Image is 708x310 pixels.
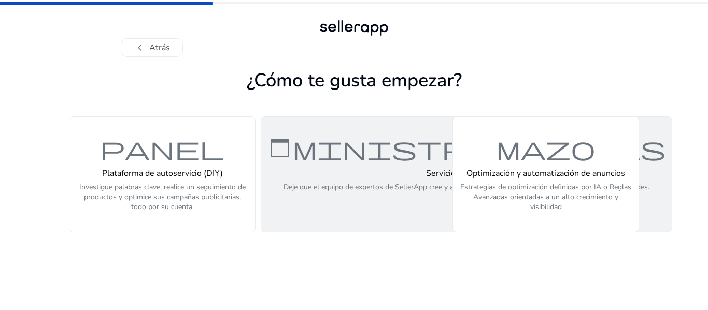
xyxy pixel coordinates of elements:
[149,42,170,53] font: Atrás
[267,133,665,163] font: administrar_cuentas
[496,133,596,163] font: mazo
[460,182,631,212] font: Estrategias de optimización definidas por IA o Reglas Avanzadas orientadas a un alto crecimiento ...
[247,68,462,93] font: ¿Cómo te gusta empezar?
[466,168,625,179] font: Optimización y automatización de anuncios
[69,116,256,232] button: panelPlataforma de autoservicio (DIY)Investigue palabras clave, realice un seguimiento de product...
[452,116,639,232] button: mazoOptimización y automatización de anunciosEstrategias de optimización definidas por IA o Regla...
[100,133,224,163] font: panel
[102,168,223,179] font: Plataforma de autoservicio (DIY)
[121,38,183,57] button: chevron_leftAtrás
[426,168,507,179] font: Servicios gestionados
[79,182,246,212] font: Investigue palabras clave, realice un seguimiento de productos y optimice sus campañas publicitar...
[134,40,146,55] font: chevron_left
[284,182,649,192] font: Deje que el equipo de expertos de SellerApp cree y administre sus campañas publicitarias según su...
[261,116,672,232] button: administrar_cuentasServicios gestionadosDeje que el equipo de expertos de SellerApp cree y admini...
